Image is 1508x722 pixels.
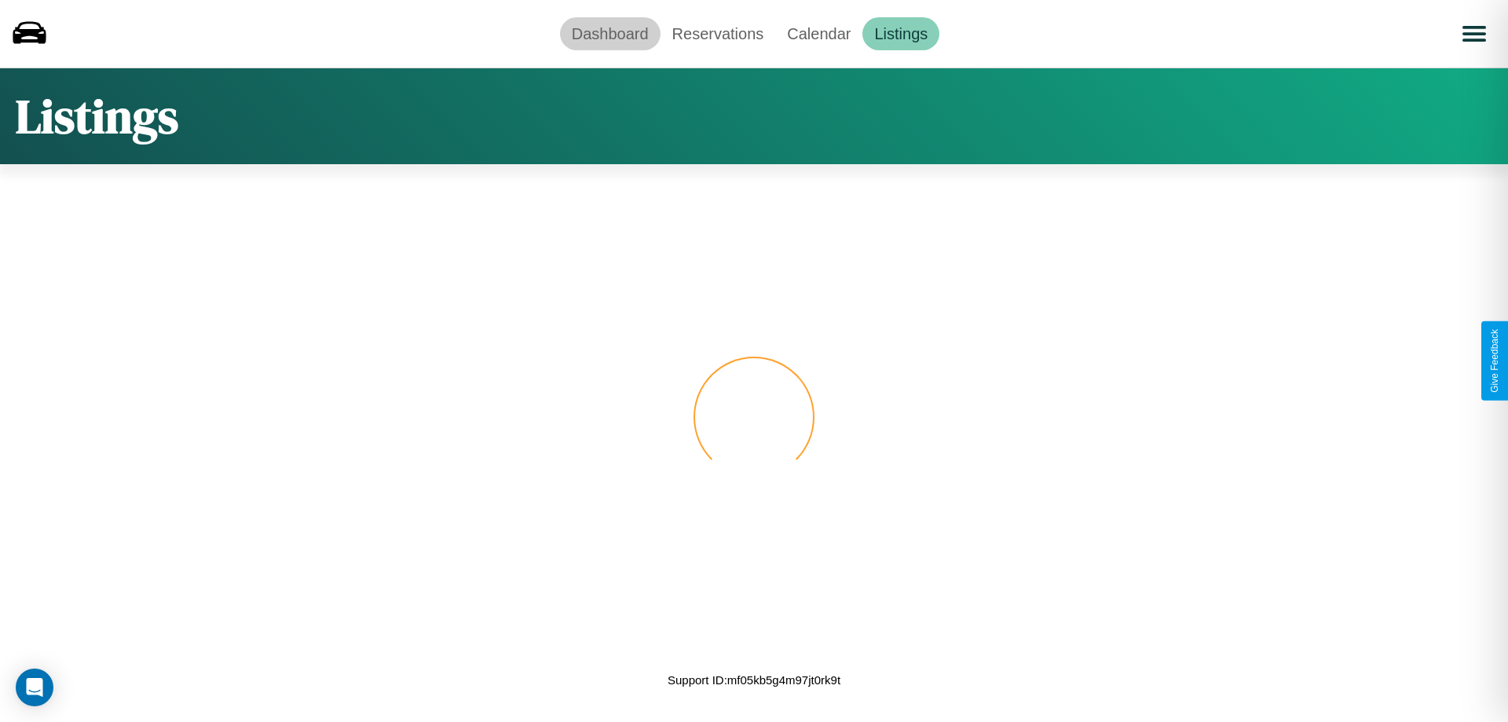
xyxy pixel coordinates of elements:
[1452,12,1496,56] button: Open menu
[1489,329,1500,393] div: Give Feedback
[775,17,862,50] a: Calendar
[16,669,53,706] div: Open Intercom Messenger
[668,669,840,691] p: Support ID: mf05kb5g4m97jt0rk9t
[560,17,661,50] a: Dashboard
[16,84,178,148] h1: Listings
[862,17,939,50] a: Listings
[661,17,776,50] a: Reservations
